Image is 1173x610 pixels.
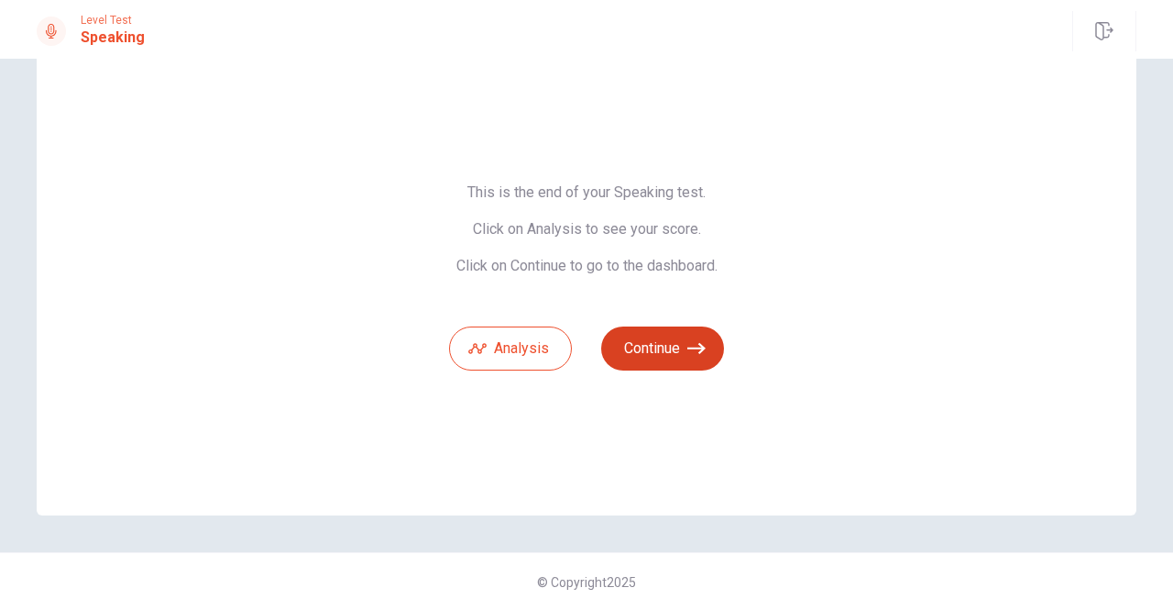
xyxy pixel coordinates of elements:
span: Level Test [81,14,145,27]
span: This is the end of your Speaking test. Click on Analysis to see your score. Click on Continue to ... [449,183,724,275]
button: Analysis [449,327,572,371]
h1: Speaking [81,27,145,49]
span: © Copyright 2025 [537,575,636,590]
button: Continue [601,327,724,371]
